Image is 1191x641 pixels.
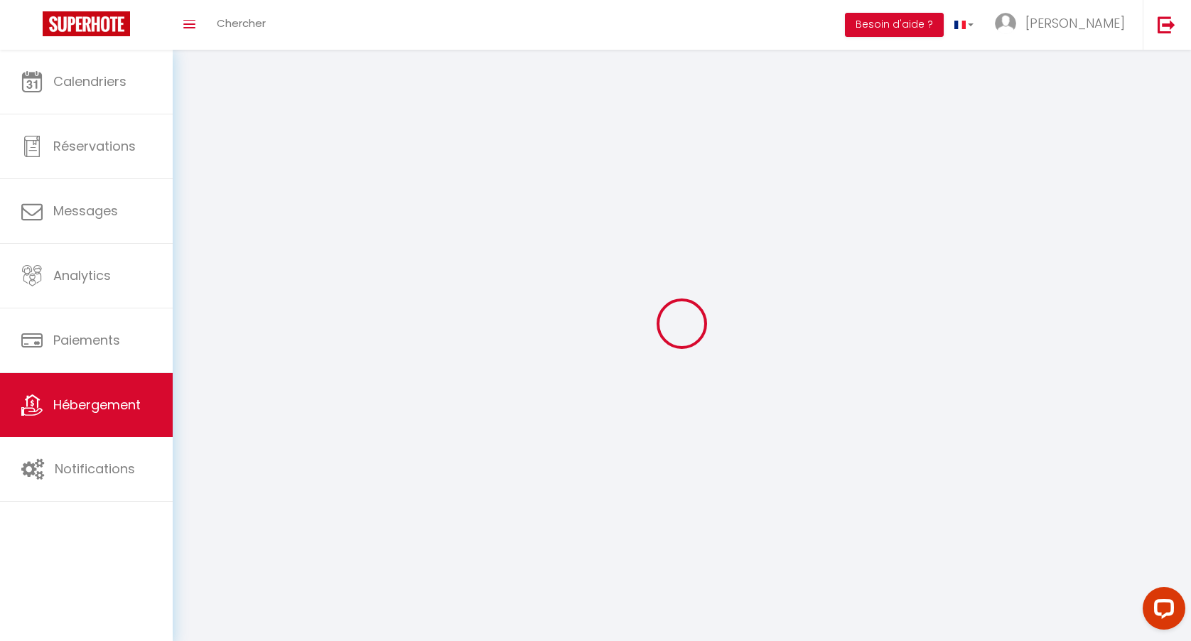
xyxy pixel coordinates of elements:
button: Besoin d'aide ? [845,13,944,37]
iframe: LiveChat chat widget [1131,581,1191,641]
span: Notifications [55,460,135,478]
span: Analytics [53,266,111,284]
span: Paiements [53,331,120,349]
span: Chercher [217,16,266,31]
span: [PERSON_NAME] [1025,14,1125,32]
img: logout [1158,16,1175,33]
span: Calendriers [53,72,126,90]
span: Hébergement [53,396,141,414]
span: Réservations [53,137,136,155]
span: Messages [53,202,118,220]
img: Super Booking [43,11,130,36]
img: ... [995,13,1016,34]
